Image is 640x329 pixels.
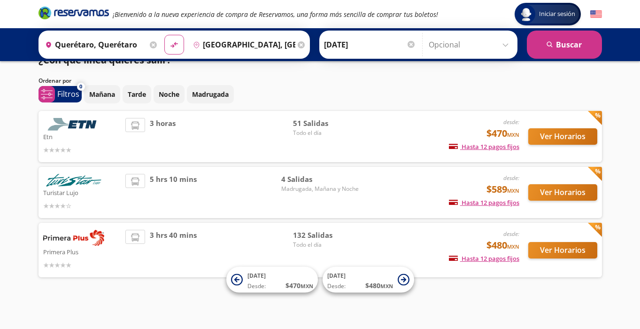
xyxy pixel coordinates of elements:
[43,118,104,131] img: Etn
[507,131,519,138] small: MXN
[281,174,359,185] span: 4 Salidas
[159,89,179,99] p: Noche
[323,267,414,293] button: [DATE]Desde:$480MXN
[113,10,438,19] em: ¡Bienvenido a la nueva experiencia de compra de Reservamos, una forma más sencilla de comprar tus...
[247,282,266,290] span: Desde:
[281,185,359,193] span: Madrugada, Mañana y Noche
[189,33,295,56] input: Buscar Destino
[39,6,109,23] a: Brand Logo
[150,174,197,211] span: 5 hrs 10 mins
[226,267,318,293] button: [DATE]Desde:$470MXN
[247,272,266,280] span: [DATE]
[486,182,519,196] span: $589
[57,88,79,100] p: Filtros
[486,238,519,252] span: $480
[123,85,151,103] button: Tarde
[380,282,393,290] small: MXN
[150,230,197,270] span: 3 hrs 40 mins
[84,85,120,103] button: Mañana
[449,198,519,207] span: Hasta 12 pagos fijos
[43,174,104,187] img: Turistar Lujo
[507,187,519,194] small: MXN
[535,9,579,19] span: Iniciar sesión
[39,77,71,85] p: Ordenar por
[590,8,602,20] button: English
[39,86,82,102] button: 0Filtros
[43,131,121,142] p: Etn
[39,6,109,20] i: Brand Logo
[503,230,519,238] em: desde:
[187,85,234,103] button: Madrugada
[43,230,104,246] img: Primera Plus
[128,89,146,99] p: Tarde
[365,281,393,290] span: $ 480
[154,85,185,103] button: Noche
[89,89,115,99] p: Mañana
[293,118,359,129] span: 51 Salidas
[301,282,313,290] small: MXN
[527,31,602,59] button: Buscar
[528,242,597,258] button: Ver Horarios
[192,89,229,99] p: Madrugada
[41,33,147,56] input: Buscar Origen
[324,33,416,56] input: Elegir Fecha
[486,126,519,141] span: $470
[528,184,597,201] button: Ver Horarios
[150,118,176,155] span: 3 horas
[293,230,359,241] span: 132 Salidas
[327,272,346,280] span: [DATE]
[327,282,346,290] span: Desde:
[449,254,519,263] span: Hasta 12 pagos fijos
[429,33,513,56] input: Opcional
[285,281,313,290] span: $ 470
[43,246,121,257] p: Primera Plus
[43,187,121,198] p: Turistar Lujo
[293,241,359,249] span: Todo el día
[293,129,359,137] span: Todo el día
[79,83,82,91] span: 0
[503,174,519,182] em: desde:
[449,142,519,151] span: Hasta 12 pagos fijos
[528,128,597,145] button: Ver Horarios
[507,243,519,250] small: MXN
[503,118,519,126] em: desde:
